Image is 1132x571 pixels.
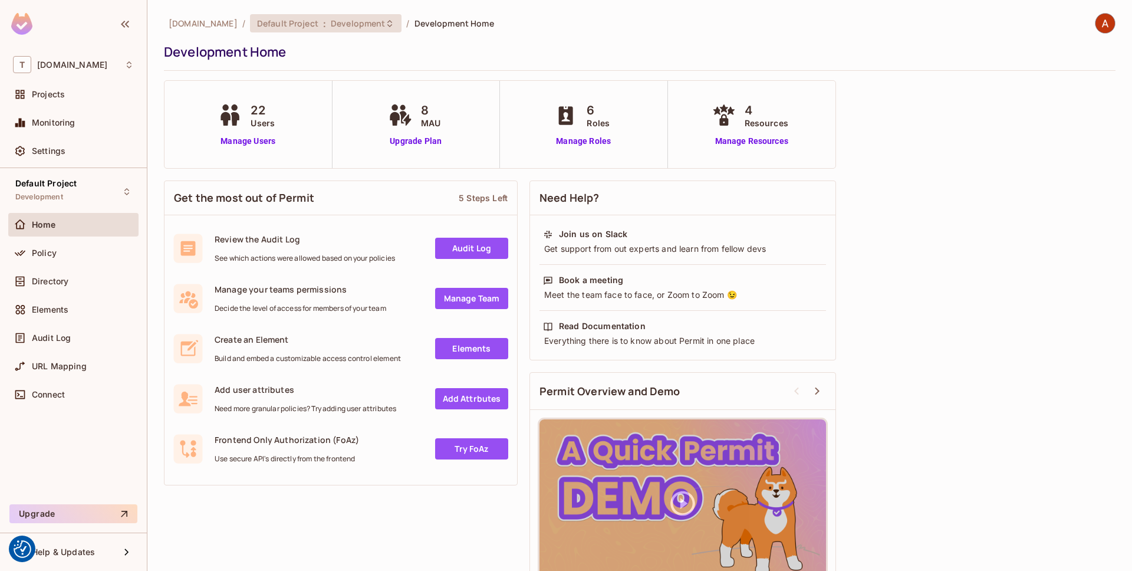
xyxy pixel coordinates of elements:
span: Decide the level of access for members of your team [215,304,386,313]
span: 22 [251,101,275,119]
span: Directory [32,277,68,286]
span: Development [15,192,63,202]
div: Join us on Slack [559,228,627,240]
span: Permit Overview and Demo [539,384,680,399]
span: : [323,19,327,28]
span: Connect [32,390,65,399]
li: / [242,18,245,29]
img: SReyMgAAAABJRU5ErkJggg== [11,13,32,35]
span: Projects [32,90,65,99]
span: Resources [745,117,788,129]
span: Audit Log [32,333,71,343]
span: 8 [421,101,440,119]
button: Consent Preferences [14,540,31,558]
span: Default Project [257,18,318,29]
span: Use secure API's directly from the frontend [215,454,359,464]
span: Default Project [15,179,77,188]
span: Roles [587,117,610,129]
a: Add Attrbutes [435,388,508,409]
span: 4 [745,101,788,119]
a: Audit Log [435,238,508,259]
span: Elements [32,305,68,314]
span: Users [251,117,275,129]
div: Get support from out experts and learn from fellow devs [543,243,822,255]
span: Home [32,220,56,229]
span: Policy [32,248,57,258]
div: Everything there is to know about Permit in one place [543,335,822,347]
a: Upgrade Plan [386,135,446,147]
span: 6 [587,101,610,119]
li: / [406,18,409,29]
span: Need more granular policies? Try adding user attributes [215,404,396,414]
span: Create an Element [215,334,401,345]
span: Monitoring [32,118,75,127]
span: MAU [421,117,440,129]
span: Need Help? [539,191,600,205]
span: T [13,56,31,73]
a: Manage Team [435,288,508,309]
a: Elements [435,338,508,359]
a: Manage Resources [709,135,794,147]
span: Build and embed a customizable access control element [215,354,401,363]
span: Workspace: thermosphr.com [37,60,107,70]
span: Help & Updates [32,547,95,557]
span: Frontend Only Authorization (FoAz) [215,434,359,445]
span: URL Mapping [32,362,87,371]
a: Manage Users [215,135,281,147]
div: 5 Steps Left [459,192,508,204]
span: Development [331,18,385,29]
div: Read Documentation [559,320,646,332]
img: Aaron Chan [1095,14,1115,33]
a: Try FoAz [435,438,508,460]
img: Revisit consent button [14,540,31,558]
span: Settings [32,146,65,156]
div: Development Home [164,43,1110,61]
span: Review the Audit Log [215,234,395,245]
span: See which actions were allowed based on your policies [215,254,395,263]
span: Development Home [414,18,494,29]
a: Manage Roles [551,135,616,147]
button: Upgrade [9,504,137,523]
span: Get the most out of Permit [174,191,314,205]
span: Manage your teams permissions [215,284,386,295]
div: Book a meeting [559,274,623,286]
div: Meet the team face to face, or Zoom to Zoom 😉 [543,289,822,301]
span: the active workspace [169,18,238,29]
span: Add user attributes [215,384,396,395]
